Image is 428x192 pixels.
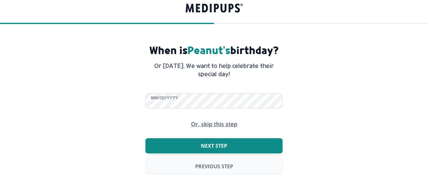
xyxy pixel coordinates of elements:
button: Next step [145,138,283,153]
button: Previous step [145,158,283,174]
a: Groove [186,2,243,16]
span: Previous step [195,163,233,170]
span: Next step [201,143,227,149]
button: Or, skip this step [191,121,237,127]
h3: When is birthday? [149,44,279,57]
span: Peanut 's [188,43,230,57]
p: Or [DATE]. We want to help celebrate their special day! [152,62,276,78]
